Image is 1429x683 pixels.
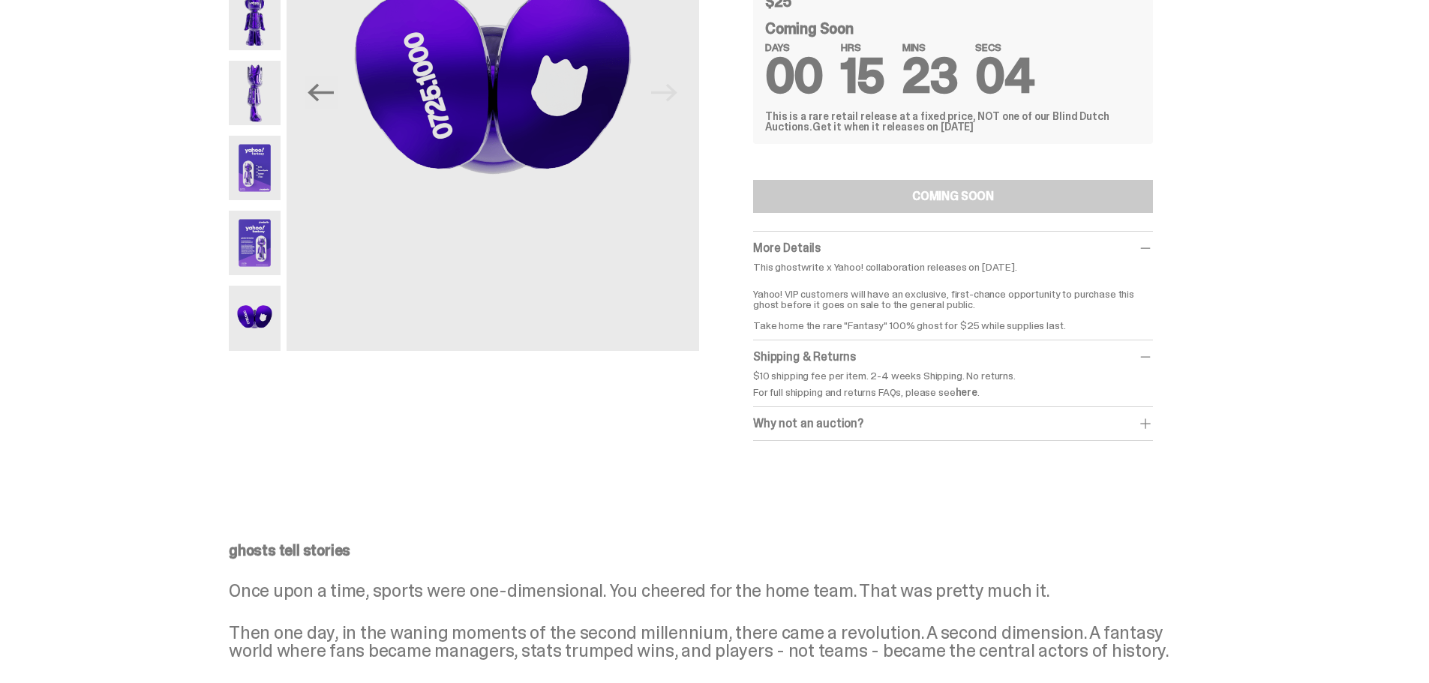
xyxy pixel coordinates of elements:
[753,387,1153,397] p: For full shipping and returns FAQs, please see .
[765,111,1141,132] div: This is a rare retail release at a fixed price, NOT one of our Blind Dutch Auctions.
[975,42,1034,52] span: SECS
[912,190,994,202] div: COMING SOON
[902,45,958,107] span: 23
[753,278,1153,331] p: Yahoo! VIP customers will have an exclusive, first-chance opportunity to purchase this ghost befo...
[902,42,958,52] span: MINS
[753,240,821,256] span: More Details
[229,61,281,125] img: Yahoo-HG---4.png
[956,385,977,399] a: here
[753,262,1153,272] p: This ghostwrite x Yahoo! collaboration releases on [DATE].
[765,45,823,107] span: 00
[229,624,1189,660] p: Then one day, in the waning moments of the second millennium, there came a revolution. A second d...
[229,286,281,350] img: Yahoo-HG---7.png
[229,582,1189,600] p: Once upon a time, sports were one-dimensional. You cheered for the home team. That was pretty muc...
[753,349,1153,364] div: Shipping & Returns
[753,416,1153,431] div: Why not an auction?
[812,120,974,133] span: Get it when it releases on [DATE]
[229,136,281,200] img: Yahoo-HG---5.png
[229,211,281,275] img: Yahoo-HG---6.png
[765,21,1141,93] div: Coming Soon
[229,543,1189,558] p: ghosts tell stories
[765,42,823,52] span: DAYS
[753,180,1153,213] button: COMING SOON
[841,42,884,52] span: HRS
[975,45,1034,107] span: 04
[753,370,1153,381] p: $10 shipping fee per item. 2-4 weeks Shipping. No returns.
[305,76,338,109] button: Previous
[841,45,884,107] span: 15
